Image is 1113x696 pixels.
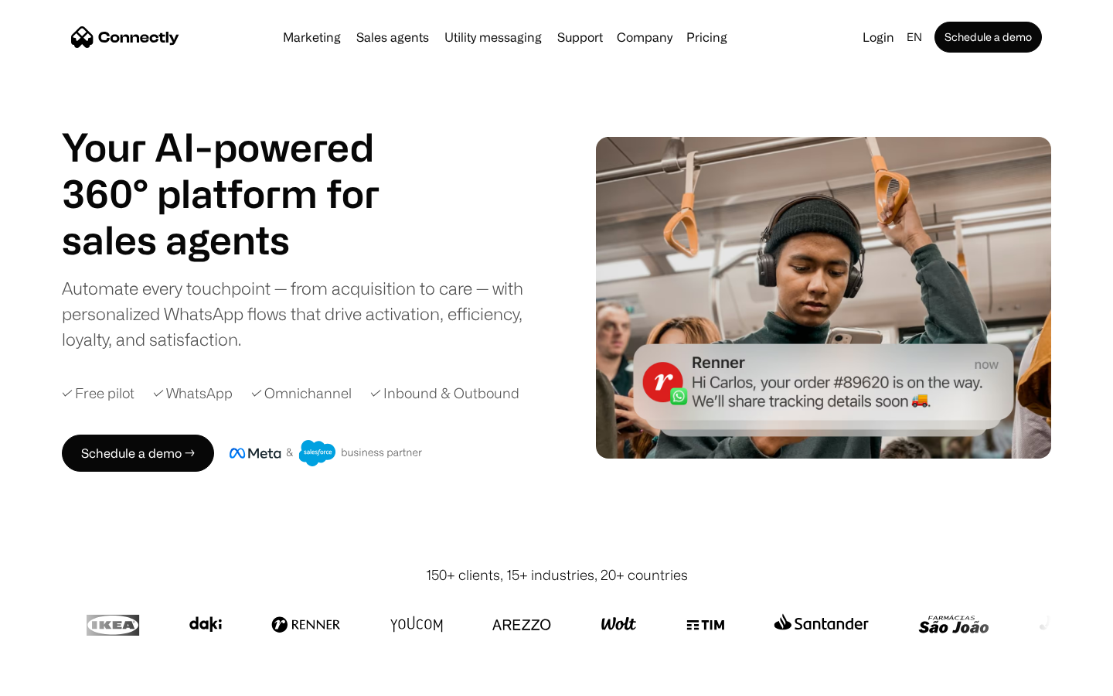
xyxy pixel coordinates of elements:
[31,669,93,691] ul: Language list
[277,31,347,43] a: Marketing
[62,217,417,263] h1: sales agents
[62,275,549,352] div: Automate every touchpoint — from acquisition to care — with personalized WhatsApp flows that driv...
[617,26,672,48] div: Company
[856,26,900,48] a: Login
[680,31,733,43] a: Pricing
[153,383,233,404] div: ✓ WhatsApp
[62,435,214,472] a: Schedule a demo →
[62,383,134,404] div: ✓ Free pilot
[426,565,688,585] div: 150+ clients, 15+ industries, 20+ countries
[251,383,352,404] div: ✓ Omnichannel
[15,667,93,691] aside: Language selected: English
[551,31,609,43] a: Support
[62,124,417,217] h1: Your AI-powered 360° platform for
[230,440,423,466] img: Meta and Salesforce business partner badge.
[934,22,1042,53] a: Schedule a demo
[438,31,548,43] a: Utility messaging
[370,383,519,404] div: ✓ Inbound & Outbound
[350,31,435,43] a: Sales agents
[907,26,922,48] div: en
